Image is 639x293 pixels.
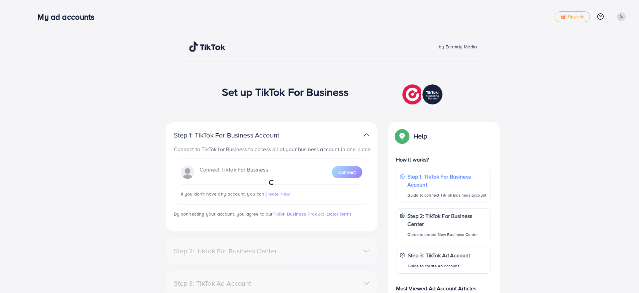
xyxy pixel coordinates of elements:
img: tick [560,15,566,19]
p: Most Viewed Ad Account Articles [396,279,491,292]
img: TikTok [189,41,226,52]
p: Step 1: TikTok For Business Account [407,173,487,189]
p: Help [413,132,427,140]
p: How it works? [396,156,491,164]
p: Guide to connect TikTok Business account [407,191,487,199]
img: TikTok partner [402,83,444,106]
p: Step 3: TikTok Ad Account [408,251,470,259]
h1: Set up TikTok For Business [222,85,349,98]
span: by Ecomdy Media [439,43,477,50]
span: Upgrade [560,14,584,19]
p: Guide to create Ad account [408,262,470,270]
h3: My ad accounts [37,12,100,22]
a: tickUpgrade [555,11,590,22]
p: Guide to create New Business Center [407,231,487,239]
p: Step 1: TikTok For Business Account [174,131,301,139]
img: TikTok partner [363,130,369,140]
img: Popup guide [396,130,408,142]
p: Step 2: TikTok For Business Center [407,212,487,228]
